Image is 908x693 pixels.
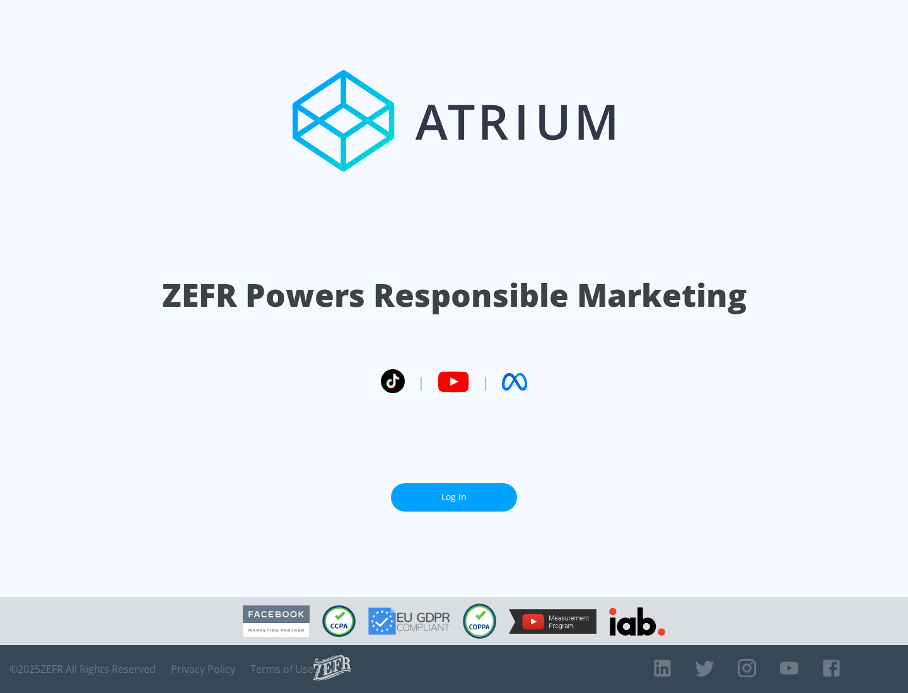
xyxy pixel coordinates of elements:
a: Terms of Use [250,663,313,675]
span: © 2025 ZEFR All Rights Reserved [9,663,156,675]
img: GDPR Compliant [368,607,450,635]
img: CCPA Compliant [322,605,356,637]
a: Privacy Policy [171,663,235,675]
a: Log In [391,483,517,512]
img: YouTube Measurement Program [509,609,597,634]
span: | [482,372,489,391]
img: COPPA Compliant [463,604,496,639]
span: | [417,372,425,391]
img: IAB [609,607,665,636]
img: Facebook Marketing Partner [243,605,310,638]
h1: ZEFR Powers Responsible Marketing [162,273,747,317]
